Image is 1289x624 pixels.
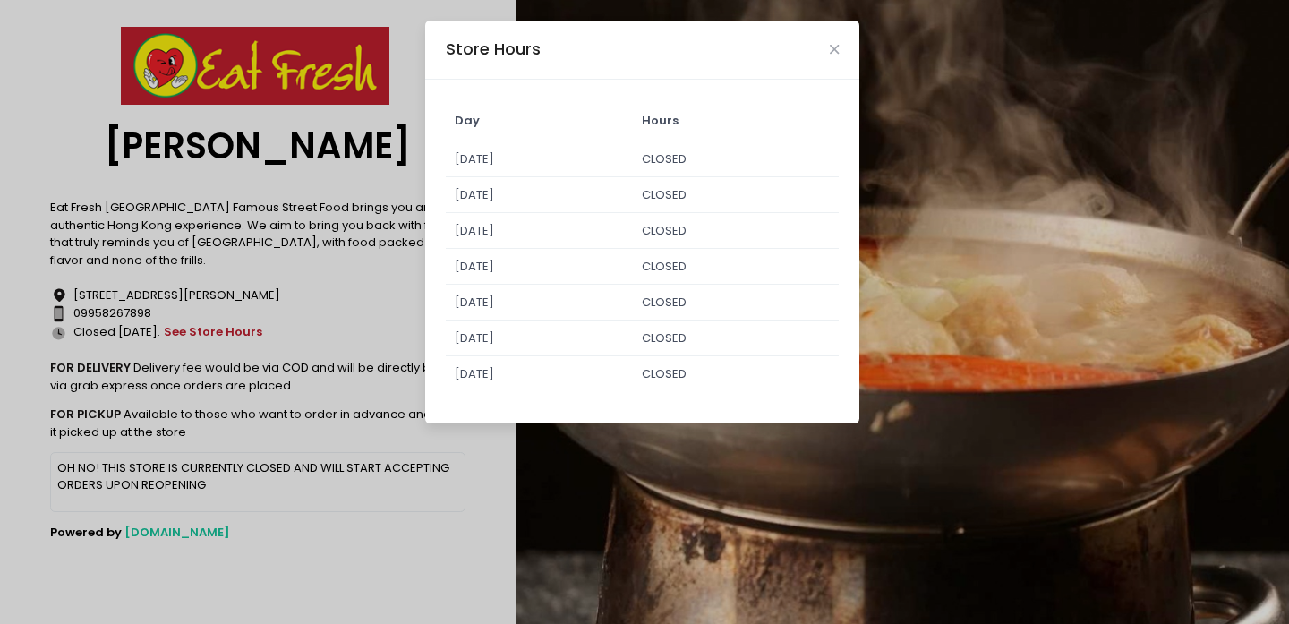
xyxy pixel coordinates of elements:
[446,356,634,392] td: [DATE]
[446,321,634,356] td: [DATE]
[446,249,634,285] td: [DATE]
[634,213,840,249] td: CLOSED
[634,356,840,392] td: CLOSED
[446,100,634,141] td: Day
[830,45,839,54] button: Close
[634,177,840,213] td: CLOSED
[446,141,634,177] td: [DATE]
[634,285,840,321] td: CLOSED
[446,285,634,321] td: [DATE]
[634,249,840,285] td: CLOSED
[634,141,840,177] td: CLOSED
[446,177,634,213] td: [DATE]
[634,321,840,356] td: CLOSED
[446,38,541,61] div: Store Hours
[634,100,840,141] td: Hours
[446,213,634,249] td: [DATE]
